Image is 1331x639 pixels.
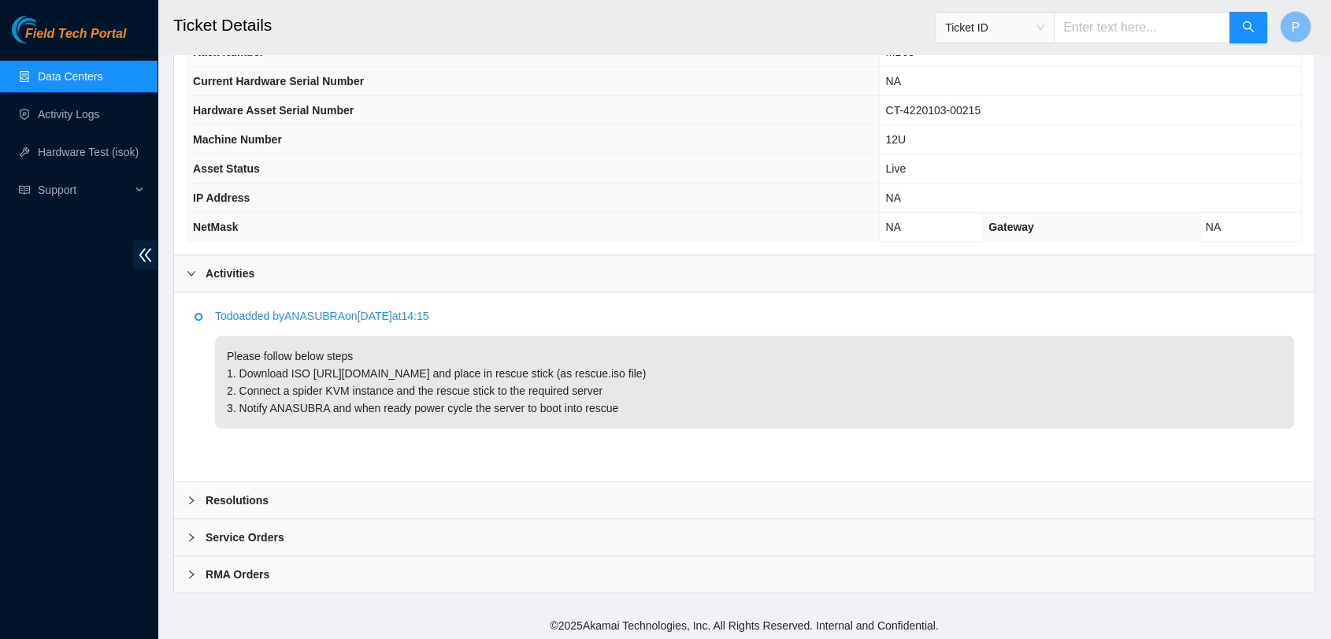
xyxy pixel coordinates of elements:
[174,556,1314,593] div: RMA Orders
[133,240,158,269] span: double-left
[187,570,196,579] span: right
[38,108,100,121] a: Activity Logs
[206,529,284,546] b: Service Orders
[193,221,239,233] span: NetMask
[1280,11,1311,43] button: P
[988,221,1034,233] span: Gateway
[1242,20,1255,35] span: search
[885,104,981,117] span: CT-4220103-00215
[193,133,282,146] span: Machine Number
[187,269,196,278] span: right
[206,265,254,282] b: Activities
[12,16,80,43] img: Akamai Technologies
[885,162,906,175] span: Live
[206,492,269,509] b: Resolutions
[193,104,354,117] span: Hardware Asset Serial Number
[1206,221,1221,233] span: NA
[885,133,906,146] span: 12U
[885,191,900,204] span: NA
[193,162,260,175] span: Asset Status
[885,75,900,87] span: NA
[38,70,102,83] a: Data Centers
[193,75,364,87] span: Current Hardware Serial Number
[19,184,30,195] span: read
[187,496,196,505] span: right
[1229,12,1267,43] button: search
[174,255,1314,292] div: Activities
[215,336,1294,429] p: Please follow below steps 1. Download ISO [URL][DOMAIN_NAME] and place in rescue stick (as rescue...
[174,519,1314,555] div: Service Orders
[945,16,1044,39] span: Ticket ID
[215,307,1294,325] p: Todo added by ANASUBRA on [DATE] at 14:15
[1054,12,1230,43] input: Enter text here...
[174,482,1314,518] div: Resolutions
[38,146,139,158] a: Hardware Test (isok)
[12,28,126,49] a: Akamai TechnologiesField Tech Portal
[25,27,126,42] span: Field Tech Portal
[206,566,269,583] b: RMA Orders
[1292,17,1300,37] span: P
[885,221,900,233] span: NA
[193,191,250,204] span: IP Address
[187,533,196,542] span: right
[38,174,131,206] span: Support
